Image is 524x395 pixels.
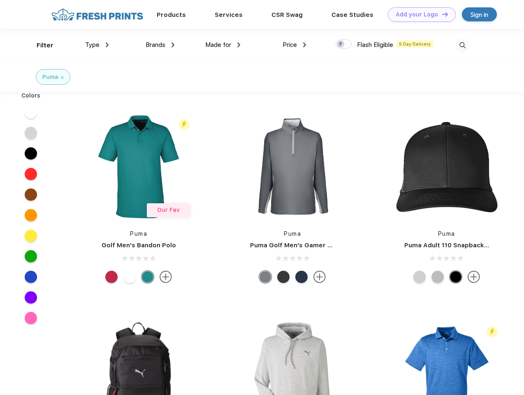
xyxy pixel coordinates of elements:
a: Services [215,11,243,19]
span: Our Fav [157,207,180,213]
div: Pma Blk Pma Blk [450,271,462,283]
a: Puma [284,230,301,237]
span: Price [283,41,297,49]
div: Colors [15,91,47,100]
img: flash_active_toggle.svg [487,326,498,337]
div: Puma [42,73,58,81]
img: filter_cancel.svg [61,76,64,79]
div: Quarry Brt Whit [413,271,426,283]
img: more.svg [160,271,172,283]
img: flash_active_toggle.svg [179,119,190,130]
img: fo%20logo%202.webp [49,7,146,22]
img: func=resize&h=266 [238,112,347,221]
span: 5 Day Delivery [396,40,433,48]
a: Puma [438,230,455,237]
img: func=resize&h=266 [84,112,193,221]
img: more.svg [468,271,480,283]
div: Add your Logo [396,11,438,18]
div: Navy Blazer [295,271,308,283]
img: dropdown.png [303,42,306,47]
a: Sign in [462,7,497,21]
img: DT [442,12,448,16]
a: Puma [130,230,147,237]
img: more.svg [313,271,326,283]
img: func=resize&h=266 [392,112,501,221]
span: Brands [146,41,165,49]
div: Bright White [123,271,136,283]
div: Ski Patrol [105,271,118,283]
img: dropdown.png [172,42,174,47]
div: Quarry with Brt Whit [431,271,444,283]
a: Puma Golf Men's Gamer Golf Quarter-Zip [250,242,380,249]
span: Flash Eligible [357,41,393,49]
div: Green Lagoon [141,271,154,283]
span: Type [85,41,100,49]
div: Quiet Shade [259,271,271,283]
a: CSR Swag [271,11,303,19]
a: Products [157,11,186,19]
div: Puma Black [277,271,290,283]
div: Filter [37,41,53,50]
span: Made for [205,41,231,49]
img: desktop_search.svg [456,39,469,52]
div: Sign in [471,10,488,19]
img: dropdown.png [106,42,109,47]
a: Golf Men's Bandon Polo [102,242,176,249]
img: dropdown.png [237,42,240,47]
